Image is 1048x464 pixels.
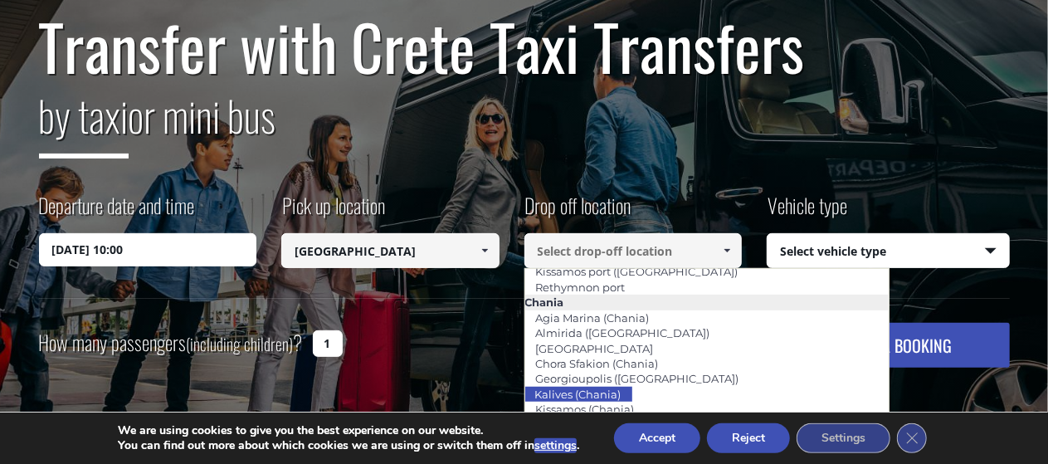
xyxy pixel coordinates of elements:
button: Settings [797,423,890,453]
input: Select drop-off location [524,233,743,268]
a: [GEOGRAPHIC_DATA] [525,337,665,360]
button: MAKE A BOOKING [786,323,1009,368]
span: Select vehicle type [768,234,1009,269]
button: Close GDPR Cookie Banner [897,423,927,453]
a: Kissamos (Chania) [525,398,646,421]
span: by taxi [39,84,129,159]
small: (including children) [187,331,294,356]
p: We are using cookies to give you the best experience on our website. [118,423,579,438]
a: Rethymnon port [525,276,636,299]
a: Kalives (Chania) [524,383,632,406]
a: Agia Marina (Chania) [525,306,660,330]
a: Georgioupolis ([GEOGRAPHIC_DATA]) [525,367,750,390]
h2: or mini bus [39,81,1010,171]
label: Pick up location [281,191,385,233]
li: Chania [525,295,890,310]
p: You can find out more about which cookies we are using or switch them off in . [118,438,579,453]
a: Show All Items [470,233,498,268]
h1: Transfer with Crete Taxi Transfers [39,12,1010,81]
label: How many passengers ? [39,323,303,364]
button: Accept [614,423,700,453]
a: Kissamos port ([GEOGRAPHIC_DATA]) [525,260,749,283]
a: Chora Sfakion (Chania) [525,352,670,375]
label: Drop off location [524,191,631,233]
label: Departure date and time [39,191,195,233]
label: Vehicle type [767,191,847,233]
a: Show All Items [714,233,741,268]
a: Almirida ([GEOGRAPHIC_DATA]) [525,321,721,344]
button: settings [534,438,577,453]
button: Reject [707,423,790,453]
input: Select pickup location [281,233,500,268]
